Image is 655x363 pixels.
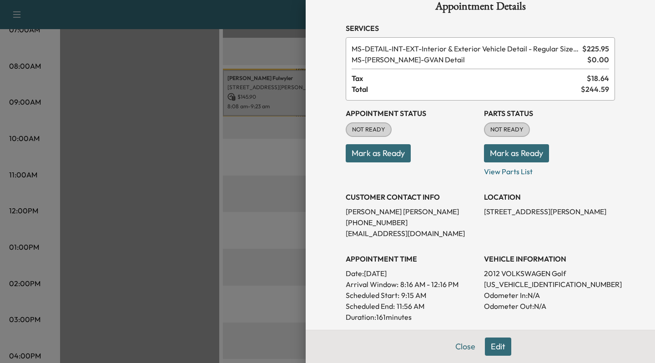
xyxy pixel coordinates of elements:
span: $ 0.00 [587,54,609,65]
h3: CUSTOMER CONTACT INFO [346,192,477,202]
p: Date: [DATE] [346,268,477,279]
p: View Parts List [484,162,615,177]
p: [PHONE_NUMBER] [346,217,477,228]
h1: Appointment Details [346,1,615,15]
span: $ 18.64 [587,73,609,84]
button: Mark as Ready [484,144,549,162]
p: [US_VEHICLE_IDENTIFICATION_NUMBER] [484,279,615,290]
h3: APPOINTMENT TIME [346,253,477,264]
p: 2012 VOLKSWAGEN Golf [484,268,615,279]
p: Scheduled Start: [346,290,399,301]
span: NOT READY [347,125,391,134]
h3: Services [346,23,615,34]
span: Interior & Exterior Vehicle Detail - Regular Size Vehicle [352,43,579,54]
p: 9:15 AM [401,290,426,301]
p: Scheduled End: [346,301,395,312]
p: [PERSON_NAME] [PERSON_NAME] [346,206,477,217]
span: NOT READY [485,125,529,134]
p: Arrival Window: [346,279,477,290]
h3: VEHICLE INFORMATION [484,253,615,264]
button: Edit [485,338,511,356]
p: 11:56 AM [397,301,424,312]
h3: LOCATION [484,192,615,202]
p: [EMAIL_ADDRESS][DOMAIN_NAME] [346,228,477,239]
p: Odometer Out: N/A [484,301,615,312]
p: Duration: 161 minutes [346,312,477,323]
span: Total [352,84,581,95]
span: GVAN Detail [352,54,584,65]
span: 8:16 AM - 12:16 PM [400,279,458,290]
h3: Appointment Status [346,108,477,119]
button: Close [449,338,481,356]
span: $ 244.59 [581,84,609,95]
p: [STREET_ADDRESS][PERSON_NAME] [484,206,615,217]
span: $ 225.95 [582,43,609,54]
h3: Parts Status [484,108,615,119]
button: Mark as Ready [346,144,411,162]
span: Tax [352,73,587,84]
p: Odometer In: N/A [484,290,615,301]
